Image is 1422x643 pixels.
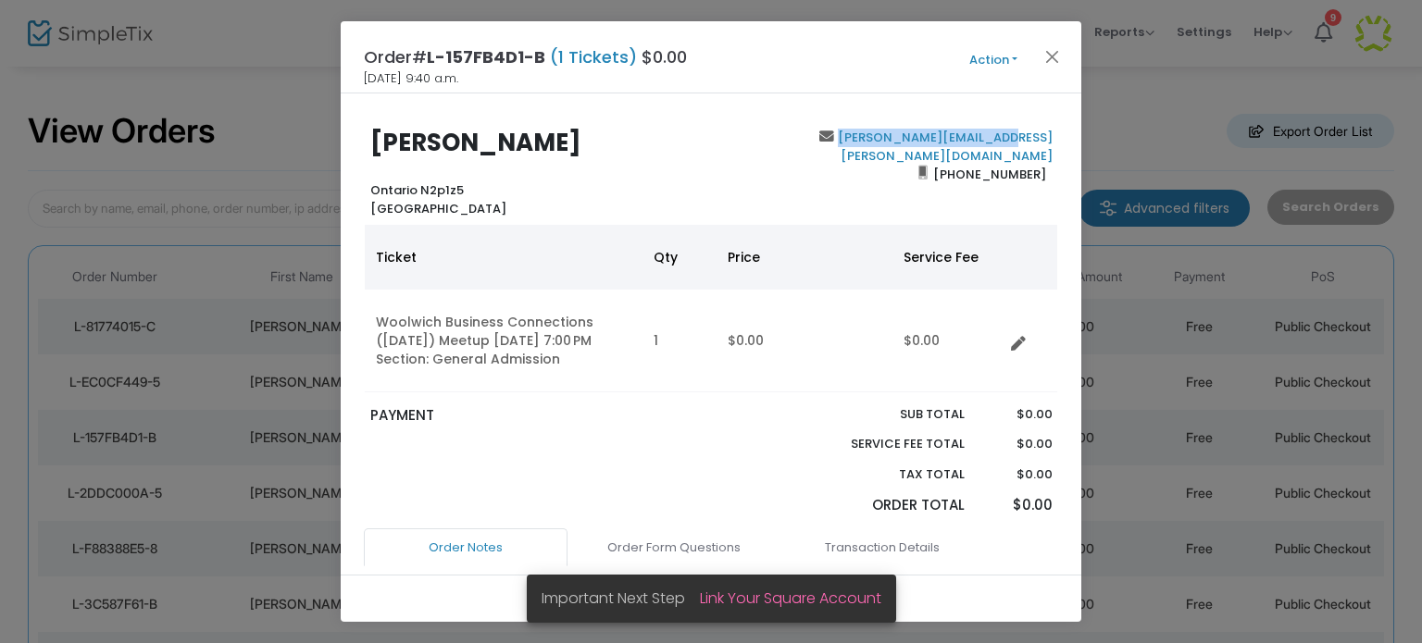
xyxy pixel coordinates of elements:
td: $0.00 [892,290,1004,392]
p: $0.00 [982,405,1052,424]
a: Order Notes [364,528,568,567]
span: L-157FB4D1-B [427,45,545,68]
p: $0.00 [982,465,1052,484]
p: $0.00 [982,495,1052,516]
span: Important Next Step [542,587,700,609]
span: (1 Tickets) [545,45,642,68]
p: Order Total [807,495,965,516]
span: [PHONE_NUMBER] [928,159,1053,189]
a: Order Form Questions [572,528,776,567]
a: Link Your Square Account [700,587,881,609]
button: Action [938,50,1049,70]
td: Woolwich Business Connections ([DATE]) Meetup [DATE] 7:00 PM Section: General Admission [365,290,642,392]
p: Service Fee Total [807,435,965,453]
b: [PERSON_NAME] [370,126,581,159]
p: Sub total [807,405,965,424]
button: Close [1041,44,1065,68]
h4: Order# $0.00 [364,44,687,69]
th: Price [717,225,892,290]
a: [PERSON_NAME][EMAIL_ADDRESS][PERSON_NAME][DOMAIN_NAME] [834,129,1053,165]
th: Ticket [365,225,642,290]
b: Ontario N2p1z5 [GEOGRAPHIC_DATA] [370,181,506,217]
span: [DATE] 9:40 a.m. [364,69,458,88]
p: $0.00 [982,435,1052,453]
td: 1 [642,290,717,392]
td: $0.00 [717,290,892,392]
a: Admission Details [368,565,572,604]
p: PAYMENT [370,405,703,427]
a: Transaction Details [780,528,984,567]
th: Service Fee [892,225,1004,290]
th: Qty [642,225,717,290]
div: Data table [365,225,1057,392]
p: Tax Total [807,465,965,484]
